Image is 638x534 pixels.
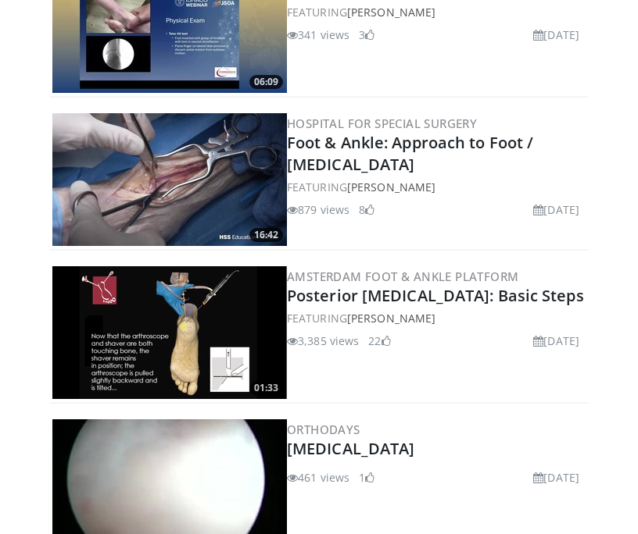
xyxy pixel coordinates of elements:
[359,27,375,43] li: 3
[287,179,586,195] div: FEATURING
[359,201,375,218] li: 8
[359,469,375,486] li: 1
[533,27,579,43] li: [DATE]
[287,132,533,175] a: Foot & Ankle: Approach to Foot / [MEDICAL_DATA]
[368,333,390,349] li: 22
[287,333,359,349] li: 3,385 views
[52,113,287,246] a: 16:42
[287,269,518,284] a: Amsterdam Foot & Ankle Platform
[287,310,586,326] div: FEATURING
[533,469,579,486] li: [DATE]
[287,438,414,459] a: [MEDICAL_DATA]
[52,113,287,246] img: c0f33d2c-ff1a-46e4-815e-c90548e8c577.300x170_q85_crop-smart_upscale.jpg
[287,4,586,20] div: FEATURING
[287,469,349,486] li: 461 views
[52,266,287,399] a: 01:33
[347,5,435,20] a: [PERSON_NAME]
[347,311,435,326] a: [PERSON_NAME]
[287,422,360,437] a: OrthoDays
[287,201,349,218] li: 879 views
[533,333,579,349] li: [DATE]
[533,201,579,218] li: [DATE]
[287,285,584,306] a: Posterior [MEDICAL_DATA]: Basic Steps
[287,27,349,43] li: 341 views
[287,116,477,131] a: Hospital for Special Surgery
[249,381,283,395] span: 01:33
[52,266,287,399] img: 783ed778-9024-4ca9-94a8-372791159aea.png.300x170_q85_crop-smart_upscale.png
[249,75,283,89] span: 06:09
[249,228,283,242] span: 16:42
[347,180,435,194] a: [PERSON_NAME]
